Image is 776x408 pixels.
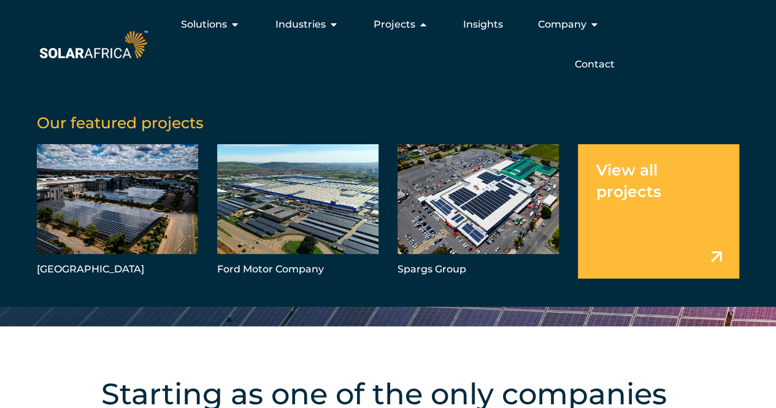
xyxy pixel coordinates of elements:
a: [GEOGRAPHIC_DATA] [37,144,198,279]
a: Contact [574,57,614,72]
h5: Our featured projects [37,114,739,132]
a: View all projects [578,144,739,279]
div: Menu Toggle [150,12,624,77]
span: Solutions [181,17,227,32]
nav: Menu [150,12,624,77]
span: Projects [373,17,415,32]
a: Insights [463,17,502,32]
span: Industries [275,17,325,32]
span: Company [537,17,586,32]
